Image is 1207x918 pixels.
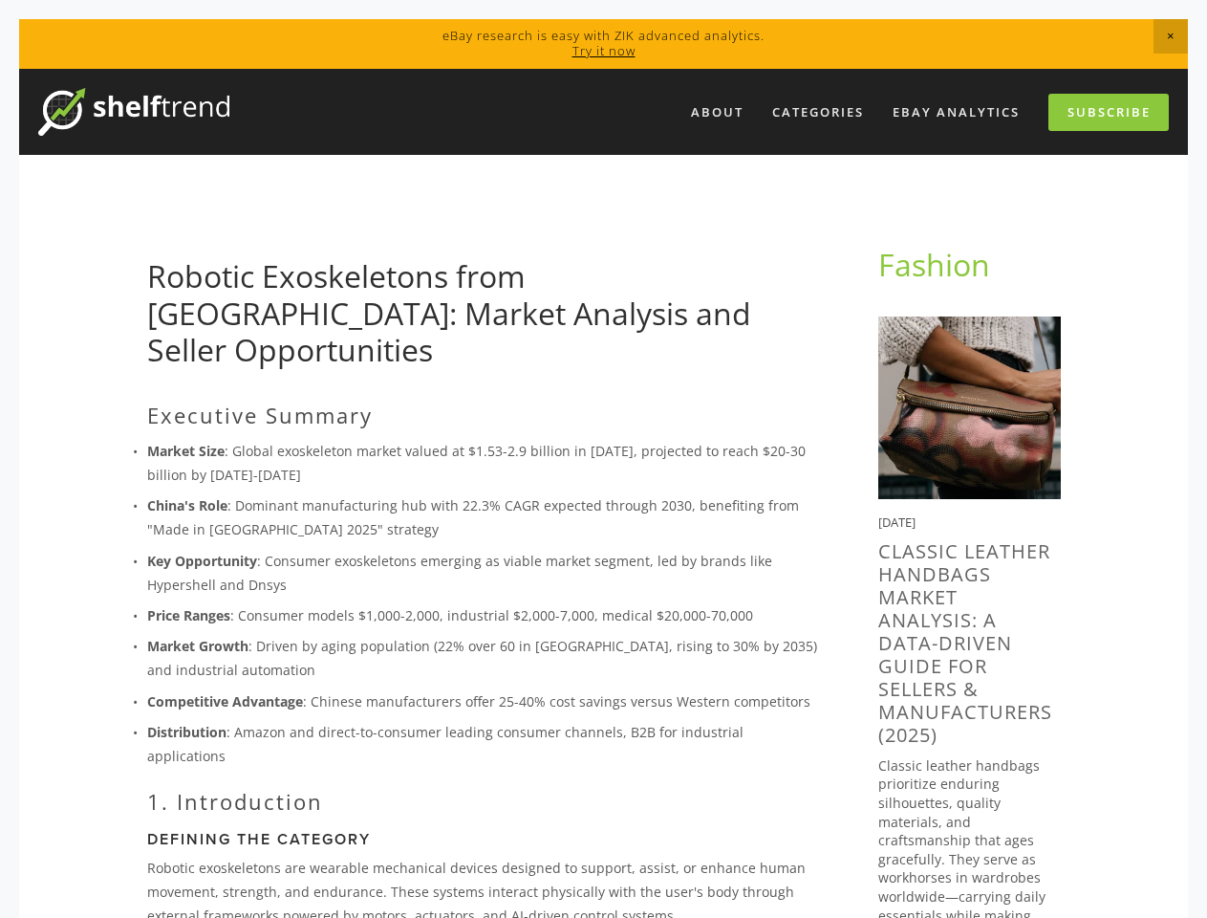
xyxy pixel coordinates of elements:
[147,830,817,848] h3: Defining the Category
[572,42,636,59] a: Try it now
[760,97,876,128] div: Categories
[147,403,817,427] h2: Executive Summary
[878,538,1052,748] a: Classic Leather Handbags Market Analysis: A Data-Driven Guide for Sellers & Manufacturers (2025)
[147,723,226,741] strong: Distribution
[147,789,817,814] h2: 1. Introduction
[147,720,817,768] p: : Amazon and direct-to-consumer leading consumer channels, B2B for industrial applications
[679,97,756,128] a: About
[1048,94,1169,131] a: Subscribe
[878,514,916,531] time: [DATE]
[147,689,817,713] p: : Chinese manufacturers offer 25-40% cost savings versus Western competitors
[147,552,257,570] strong: Key Opportunity
[38,88,229,136] img: ShelfTrend
[147,603,817,627] p: : Consumer models $1,000-2,000, industrial $2,000-7,000, medical $20,000-70,000
[147,255,751,370] a: Robotic Exoskeletons from [GEOGRAPHIC_DATA]: Market Analysis and Seller Opportunities
[880,97,1032,128] a: eBay Analytics
[147,493,817,541] p: : Dominant manufacturing hub with 22.3% CAGR expected through 2030, benefiting from "Made in [GEO...
[147,442,225,460] strong: Market Size
[147,637,248,655] strong: Market Growth
[147,606,230,624] strong: Price Ranges
[147,549,817,597] p: : Consumer exoskeletons emerging as viable market segment, led by brands like Hypershell and Dnsys
[147,496,227,514] strong: China's Role
[878,317,1061,499] img: Classic Leather Handbags Market Analysis: A Data-Driven Guide for Sellers &amp; Manufacturers (2025)
[1153,19,1188,54] span: Close Announcement
[147,439,817,487] p: : Global exoskeleton market valued at $1.53-2.9 billion in [DATE], projected to reach $20-30 bill...
[878,244,990,285] a: Fashion
[147,634,817,682] p: : Driven by aging population (22% over 60 in [GEOGRAPHIC_DATA], rising to 30% by 2035) and indust...
[147,692,303,710] strong: Competitive Advantage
